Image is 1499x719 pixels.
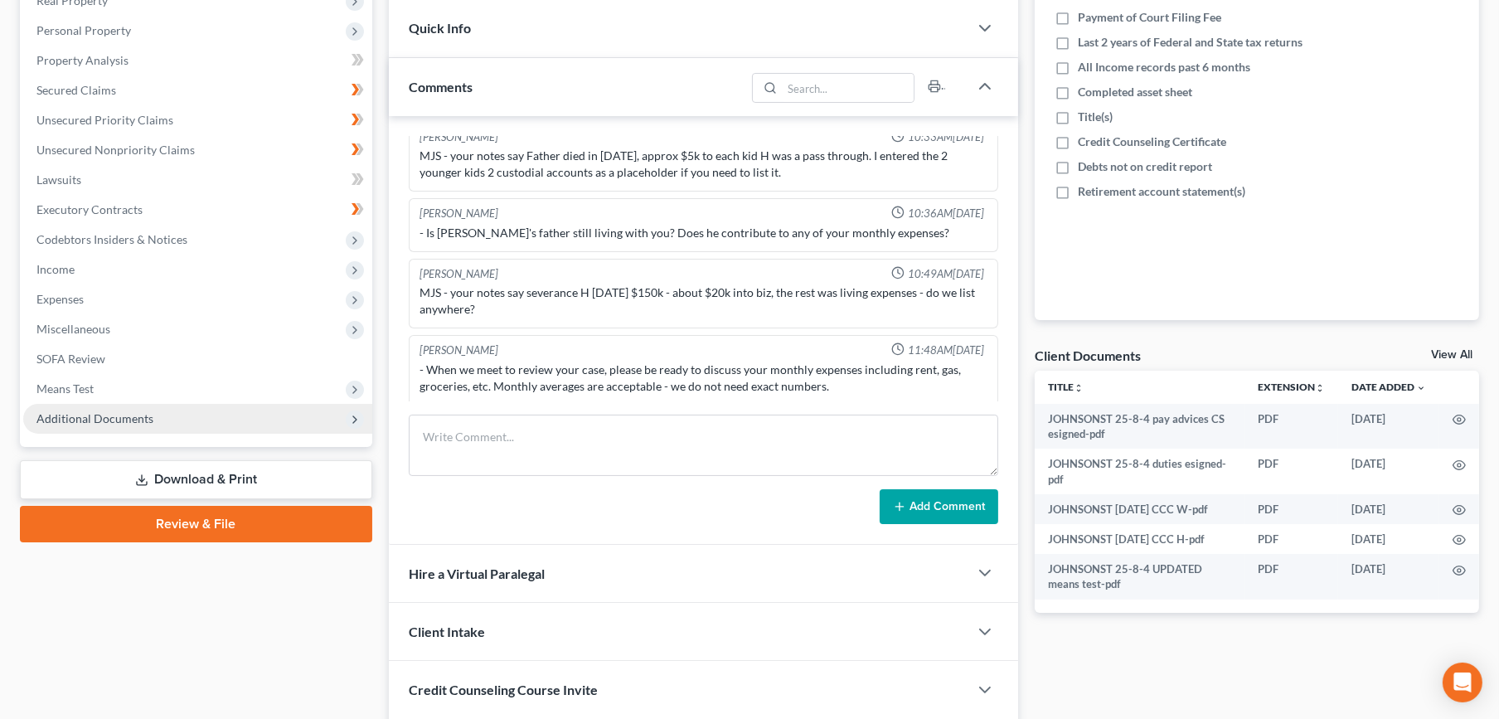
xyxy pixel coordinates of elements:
[908,129,984,145] span: 10:33AM[DATE]
[36,292,84,306] span: Expenses
[420,362,987,395] div: - When we meet to review your case, please be ready to discuss your monthly expenses including re...
[36,262,75,276] span: Income
[1244,449,1338,494] td: PDF
[1035,524,1244,554] td: JOHNSONST [DATE] CCC H-pdf
[1351,381,1426,393] a: Date Added expand_more
[409,79,473,95] span: Comments
[36,202,143,216] span: Executory Contracts
[782,74,914,102] input: Search...
[36,232,187,246] span: Codebtors Insiders & Notices
[908,266,984,282] span: 10:49AM[DATE]
[1258,381,1325,393] a: Extensionunfold_more
[1244,404,1338,449] td: PDF
[1035,494,1244,524] td: JOHNSONST [DATE] CCC W-pdf
[409,20,471,36] span: Quick Info
[1338,554,1439,600] td: [DATE]
[420,129,498,145] div: [PERSON_NAME]
[23,195,372,225] a: Executory Contracts
[1431,349,1472,361] a: View All
[1244,554,1338,600] td: PDF
[1078,158,1212,175] span: Debts not on credit report
[36,381,94,396] span: Means Test
[420,206,498,221] div: [PERSON_NAME]
[1338,404,1439,449] td: [DATE]
[23,46,372,75] a: Property Analysis
[36,83,116,97] span: Secured Claims
[1078,9,1221,26] span: Payment of Court Filing Fee
[880,489,998,524] button: Add Comment
[420,342,498,358] div: [PERSON_NAME]
[36,23,131,37] span: Personal Property
[420,148,987,181] div: MJS - your notes say Father died in [DATE], approx $5k to each kid H was a pass through. I entere...
[908,206,984,221] span: 10:36AM[DATE]
[1048,381,1084,393] a: Titleunfold_more
[23,344,372,374] a: SOFA Review
[23,165,372,195] a: Lawsuits
[409,682,598,697] span: Credit Counseling Course Invite
[908,342,984,358] span: 11:48AM[DATE]
[1078,59,1250,75] span: All Income records past 6 months
[36,411,153,425] span: Additional Documents
[1035,554,1244,600] td: JOHNSONST 25-8-4 UPDATED means test-pdf
[23,105,372,135] a: Unsecured Priority Claims
[409,566,545,581] span: Hire a Virtual Paralegal
[1078,84,1192,100] span: Completed asset sheet
[409,624,485,639] span: Client Intake
[36,322,110,336] span: Miscellaneous
[1244,494,1338,524] td: PDF
[20,460,372,499] a: Download & Print
[20,506,372,542] a: Review & File
[1078,183,1245,200] span: Retirement account statement(s)
[23,135,372,165] a: Unsecured Nonpriority Claims
[1338,494,1439,524] td: [DATE]
[420,284,987,318] div: MJS - your notes say severance H [DATE] $150k - about $20k into biz, the rest was living expenses...
[1416,383,1426,393] i: expand_more
[1244,524,1338,554] td: PDF
[36,172,81,187] span: Lawsuits
[1078,34,1303,51] span: Last 2 years of Federal and State tax returns
[1035,449,1244,494] td: JOHNSONST 25-8-4 duties esigned-pdf
[1035,347,1141,364] div: Client Documents
[1074,383,1084,393] i: unfold_more
[36,352,105,366] span: SOFA Review
[36,53,129,67] span: Property Analysis
[23,75,372,105] a: Secured Claims
[1078,109,1113,125] span: Title(s)
[1315,383,1325,393] i: unfold_more
[36,143,195,157] span: Unsecured Nonpriority Claims
[1035,404,1244,449] td: JOHNSONST 25-8-4 pay advices CS esigned-pdf
[1338,449,1439,494] td: [DATE]
[1078,134,1226,150] span: Credit Counseling Certificate
[420,225,987,241] div: - Is [PERSON_NAME]'s father still living with you? Does he contribute to any of your monthly expe...
[1443,663,1482,702] div: Open Intercom Messenger
[420,266,498,282] div: [PERSON_NAME]
[36,113,173,127] span: Unsecured Priority Claims
[1338,524,1439,554] td: [DATE]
